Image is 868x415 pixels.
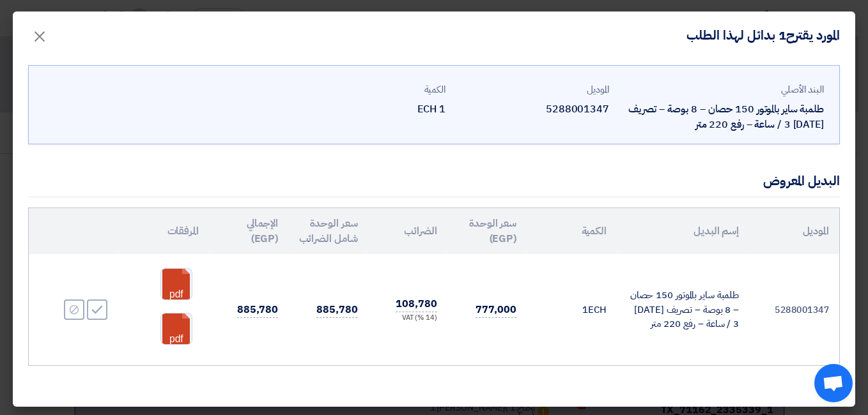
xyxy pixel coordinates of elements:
div: 1 ECH [292,102,446,117]
div: البند الأصلي [619,82,824,97]
div: الكمية [292,82,446,97]
div: الموديل [456,82,609,97]
th: سعر الوحدة (EGP) [447,208,527,254]
a: Open chat [814,364,853,402]
div: (14 %) VAT [378,313,437,324]
button: Close [22,20,58,46]
div: 5288001347 [456,102,609,117]
th: الضرائب [368,208,447,254]
span: 777,000 [476,302,516,318]
th: الكمية [527,208,617,254]
span: 885,780 [237,302,278,318]
a: ___1756215578177.pdf [161,313,263,390]
span: 1 [582,303,588,317]
span: 108,780 [396,296,437,312]
span: × [32,17,47,55]
td: طلمبة ساير بالموتور 150 حصان – 8 بوصة – تصريف [DATE] 3 / ساعة – رفع 220 متر [617,254,749,365]
th: الإجمالي (EGP) [209,208,288,254]
div: طلمبة ساير بالموتور 150 حصان – 8 بوصة – تصريف [DATE] 3 / ساعة – رفع 220 متر [619,102,824,132]
td: ECH [527,254,617,365]
td: 5288001347 [749,254,839,365]
a: SB_1756215577618.pdf [161,269,263,345]
span: 885,780 [316,302,357,318]
th: الموديل [749,208,839,254]
h4: المورد يقترح1 بدائل لهذا الطلب [686,27,840,43]
th: المرفقات [119,208,209,254]
th: إسم البديل [617,208,749,254]
div: البديل المعروض [763,171,840,190]
th: سعر الوحدة شامل الضرائب [288,208,368,254]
